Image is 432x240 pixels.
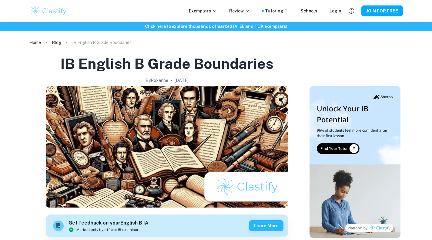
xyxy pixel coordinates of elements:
a: Login [330,8,341,14]
p: Exemplars [189,8,217,14]
span: Marked only by official IB examiners [76,227,141,232]
img: Clastify logo [29,5,68,17]
p: IB English B Grade Boundaries [72,39,132,46]
h2: By Roxanne [146,77,168,84]
img: IB English B Grade Boundaries cover image [46,86,288,208]
a: Get feedback on yourEnglish B IAMarked only by official IB examinersLearn more [46,215,288,237]
button: Help and Feedback [346,6,357,16]
h6: Click here to explore thousands of marked IA, EE and TOK exemplars ! [1,23,431,30]
img: Thumbnail [310,86,400,238]
p: • [171,77,172,84]
button: Learn more [249,220,283,231]
button: JOIN FOR FREE [361,5,403,16]
h6: Get feedback on your English B IA [69,219,149,227]
p: Review [229,8,250,14]
a: Tutoring [265,8,288,14]
a: Blog [52,38,61,47]
h1: IB English B Grade Boundaries [60,54,273,73]
a: Schools [300,8,317,14]
a: Home [29,38,41,47]
h2: [DATE] [175,77,189,84]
